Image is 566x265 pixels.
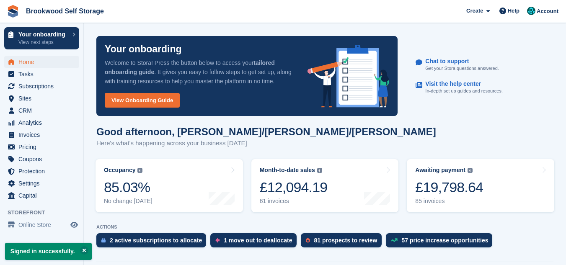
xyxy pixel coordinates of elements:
div: 85 invoices [415,198,483,205]
a: menu [4,190,79,201]
a: Occupancy 85.03% No change [DATE] [96,159,243,212]
a: menu [4,165,79,177]
a: menu [4,141,79,153]
span: Help [508,7,519,15]
div: £19,798.64 [415,179,483,196]
span: Online Store [18,219,69,231]
h1: Good afternoon, [PERSON_NAME]/[PERSON_NAME]/[PERSON_NAME] [96,126,436,137]
span: Storefront [8,208,83,217]
a: Month-to-date sales £12,094.19 61 invoices [251,159,399,212]
a: menu [4,93,79,104]
span: CRM [18,105,69,116]
a: menu [4,105,79,116]
p: Get your Stora questions answered. [425,65,499,72]
img: prospect-51fa495bee0391a8d652442698ab0144808aea92771e9ea1ae160a38d050c398.svg [306,238,310,243]
img: active_subscription_to_allocate_icon-d502201f5373d7db506a760aba3b589e785aa758c864c3986d89f69b8ff3... [101,237,106,243]
span: Invoices [18,129,69,141]
img: onboarding-info-6c161a55d2c0e0a8cae90662b2fe09162a5109e8cc188191df67fb4f79e88e88.svg [308,45,390,108]
a: menu [4,178,79,189]
a: 2 active subscriptions to allocate [96,233,210,252]
a: 57 price increase opportunities [386,233,497,252]
a: Your onboarding View next steps [4,27,79,49]
a: menu [4,56,79,68]
a: menu [4,129,79,141]
div: 61 invoices [260,198,328,205]
span: Create [466,7,483,15]
span: Protection [18,165,69,177]
div: 57 price increase opportunities [402,237,488,244]
p: Your onboarding [18,31,68,37]
p: Welcome to Stora! Press the button below to access your . It gives you easy to follow steps to ge... [105,58,294,86]
img: icon-info-grey-7440780725fd019a000dd9b08b2336e03edf1995a4989e88bcd33f0948082b44.svg [317,168,322,173]
span: Sites [18,93,69,104]
a: menu [4,219,79,231]
div: 85.03% [104,179,152,196]
img: icon-info-grey-7440780725fd019a000dd9b08b2336e03edf1995a4989e88bcd33f0948082b44.svg [468,168,473,173]
p: View next steps [18,39,68,46]
span: Analytics [18,117,69,129]
a: menu [4,68,79,80]
a: 81 prospects to review [301,233,386,252]
div: 2 active subscriptions to allocate [110,237,202,244]
p: Signed in successfully. [5,243,92,260]
a: Visit the help center In-depth set up guides and resources. [416,76,545,99]
img: stora-icon-8386f47178a22dfd0bd8f6a31ec36ba5ce8667c1dd55bd0f319d3a0aa187defe.svg [7,5,19,18]
img: Holly/Tom/Duncan [527,7,535,15]
p: ACTIONS [96,224,553,230]
p: Your onboarding [105,44,182,54]
span: Capital [18,190,69,201]
span: Home [18,56,69,68]
img: move_outs_to_deallocate_icon-f764333ba52eb49d3ac5e1228854f67142a1ed5810a6f6cc68b1a99e826820c5.svg [215,238,220,243]
a: View Onboarding Guide [105,93,180,108]
div: No change [DATE] [104,198,152,205]
span: Account [537,7,558,15]
div: £12,094.19 [260,179,328,196]
div: Occupancy [104,167,135,174]
p: In-depth set up guides and resources. [425,87,503,95]
a: menu [4,153,79,165]
p: Visit the help center [425,80,496,87]
span: Subscriptions [18,80,69,92]
span: Coupons [18,153,69,165]
a: Preview store [69,220,79,230]
a: menu [4,117,79,129]
a: Chat to support Get your Stora questions answered. [416,54,545,77]
div: 1 move out to deallocate [224,237,292,244]
a: Awaiting payment £19,798.64 85 invoices [407,159,554,212]
div: Awaiting payment [415,167,465,174]
a: Brookwood Self Storage [23,4,107,18]
span: Tasks [18,68,69,80]
img: icon-info-grey-7440780725fd019a000dd9b08b2336e03edf1995a4989e88bcd33f0948082b44.svg [137,168,142,173]
span: Pricing [18,141,69,153]
a: 1 move out to deallocate [210,233,300,252]
span: Settings [18,178,69,189]
img: price_increase_opportunities-93ffe204e8149a01c8c9dc8f82e8f89637d9d84a8eef4429ea346261dce0b2c0.svg [391,238,398,242]
p: Here's what's happening across your business [DATE] [96,139,364,148]
a: menu [4,80,79,92]
div: 81 prospects to review [314,237,377,244]
p: Chat to support [425,58,492,65]
div: Month-to-date sales [260,167,315,174]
